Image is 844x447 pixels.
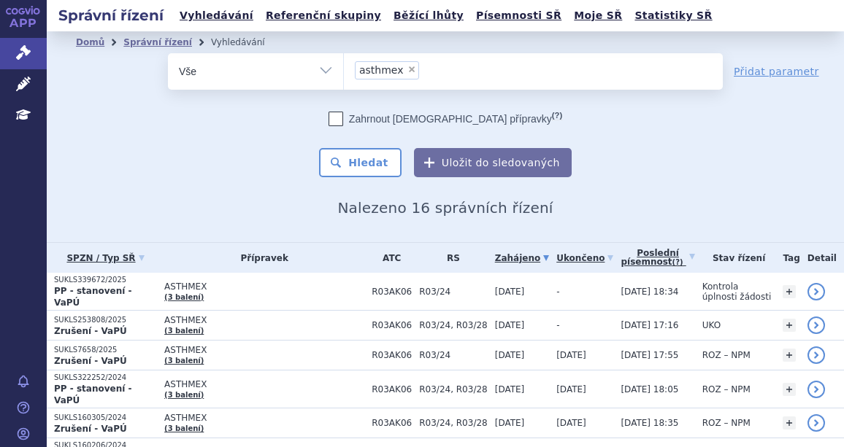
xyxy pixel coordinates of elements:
[407,65,416,74] span: ×
[54,345,157,355] p: SUKLS7658/2025
[783,349,796,362] a: +
[54,275,157,285] p: SUKLS339672/2025
[419,418,487,428] span: R03/24, R03/28
[359,65,404,75] span: asthmex
[423,61,431,79] input: asthmex
[54,373,157,383] p: SUKLS322252/2024
[621,320,678,330] span: [DATE] 17:16
[372,384,412,394] span: R03AK06
[175,6,258,26] a: Vyhledávání
[621,287,678,297] span: [DATE] 18:34
[54,356,127,366] strong: Zrušení - VaPÚ
[621,384,678,394] span: [DATE] 18:05
[556,384,586,394] span: [DATE]
[164,413,364,423] span: ASTHMEX
[630,6,716,26] a: Statistiky SŘ
[569,6,626,26] a: Moje SŘ
[164,379,364,389] span: ASTHMEX
[54,413,157,423] p: SUKLS160305/2024
[621,350,678,360] span: [DATE] 17:55
[702,384,751,394] span: ROZ – NPM
[783,416,796,429] a: +
[419,287,487,297] span: R03/24
[164,391,204,399] a: (3 balení)
[211,31,284,53] li: Vyhledávání
[414,148,572,177] button: Uložit do sledovaných
[54,384,131,405] strong: PP - stanovení - VaPÚ
[157,243,364,273] th: Přípravek
[702,320,721,330] span: UKO
[495,287,525,297] span: [DATE]
[372,320,412,330] span: R03AK06
[164,357,204,365] a: (3 balení)
[54,424,127,434] strong: Zrušení - VaPÚ
[621,418,678,428] span: [DATE] 18:35
[495,320,525,330] span: [DATE]
[702,418,751,428] span: ROZ – NPM
[556,320,559,330] span: -
[807,414,825,432] a: detail
[164,345,364,355] span: ASTHMEX
[672,258,683,267] abbr: (?)
[164,315,364,325] span: ASTHMEX
[54,286,131,308] strong: PP - stanovení - VaPÚ
[123,37,192,47] a: Správní řízení
[807,316,825,334] a: detail
[164,281,364,292] span: ASTHMEX
[319,148,402,177] button: Hledat
[621,243,694,273] a: Poslednípísemnost(?)
[47,5,175,26] h2: Správní řízení
[783,319,796,332] a: +
[372,418,412,428] span: R03AK06
[775,243,799,273] th: Tag
[261,6,385,26] a: Referenční skupiny
[54,248,157,268] a: SPZN / Typ SŘ
[495,418,525,428] span: [DATE]
[372,350,412,360] span: R03AK06
[734,64,819,79] a: Přidat parametr
[164,293,204,301] a: (3 balení)
[495,384,525,394] span: [DATE]
[783,285,796,298] a: +
[389,6,468,26] a: Běžící lhůty
[556,248,613,268] a: Ukončeno
[329,112,562,126] label: Zahrnout [DEMOGRAPHIC_DATA] přípravky
[164,424,204,432] a: (3 balení)
[372,287,412,297] span: R03AK06
[495,350,525,360] span: [DATE]
[54,326,127,336] strong: Zrušení - VaPÚ
[164,327,204,335] a: (3 balení)
[556,418,586,428] span: [DATE]
[783,383,796,396] a: +
[337,199,553,217] span: Nalezeno 16 správních řízení
[364,243,412,273] th: ATC
[76,37,104,47] a: Domů
[412,243,487,273] th: RS
[556,350,586,360] span: [DATE]
[419,350,487,360] span: R03/24
[702,281,772,302] span: Kontrola úplnosti žádosti
[419,320,487,330] span: R03/24, R03/28
[807,346,825,364] a: detail
[702,350,751,360] span: ROZ – NPM
[419,384,487,394] span: R03/24, R03/28
[556,287,559,297] span: -
[807,381,825,398] a: detail
[54,315,157,325] p: SUKLS253808/2025
[695,243,776,273] th: Stav řízení
[552,111,562,120] abbr: (?)
[807,283,825,300] a: detail
[495,248,549,268] a: Zahájeno
[800,243,844,273] th: Detail
[472,6,566,26] a: Písemnosti SŘ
